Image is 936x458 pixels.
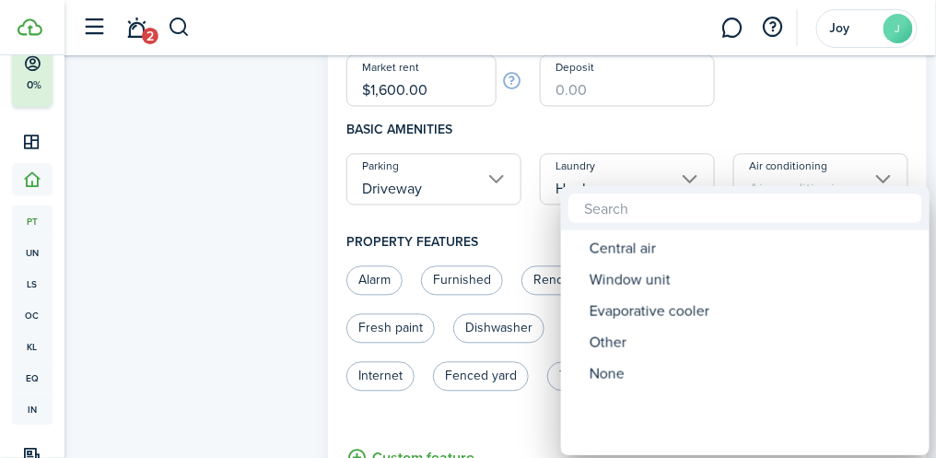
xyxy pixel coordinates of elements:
div: Window unit [590,264,916,296]
div: Evaporative cooler [590,296,916,327]
div: Other [590,327,916,358]
div: Central air [590,233,916,264]
div: None [590,358,916,390]
mbsc-wheel: Air conditioning [561,230,930,455]
input: Search [568,194,922,223]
